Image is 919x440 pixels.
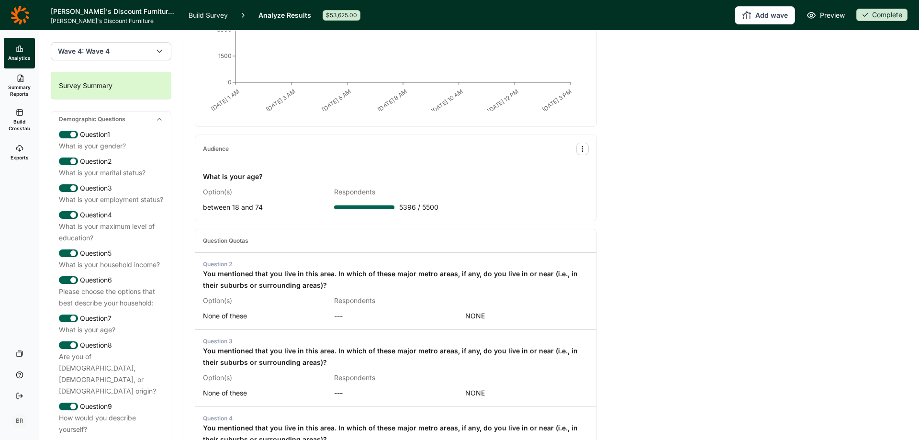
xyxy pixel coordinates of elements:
div: Question 3 [203,338,589,345]
span: NONE [465,387,589,399]
span: 5396 / 5500 [399,202,438,213]
div: Question 2 [59,156,163,167]
span: Summary Reports [8,84,31,97]
div: What is your marital status? [59,167,163,179]
text: [DATE] 3 AM [265,88,297,113]
div: Question Quotas [203,237,248,245]
span: None of these [203,389,247,397]
span: Analytics [8,55,31,61]
span: between 18 and 74 [203,203,263,211]
span: [PERSON_NAME]'s Discount Furniture [51,17,177,25]
div: Question 4 [203,415,589,422]
div: $53,625.00 [323,10,360,21]
tspan: 3000 [217,26,232,33]
span: Preview [820,10,845,21]
button: Wave 4: Wave 4 [51,42,171,60]
div: Question 6 [59,274,163,286]
button: Audience Options [576,143,589,155]
span: Build Crosstab [8,118,31,132]
div: What is your age? [203,171,263,182]
div: Question 9 [59,401,163,412]
tspan: 0 [228,79,232,86]
div: Respondents [334,186,458,198]
div: Question 4 [59,209,163,221]
div: Survey Summary [51,72,171,99]
div: How would you describe yourself? [59,412,163,435]
text: [DATE] 5 AM [320,88,352,113]
div: --- [334,310,458,322]
div: --- [334,387,458,399]
span: None of these [203,312,247,320]
div: Option(s) [203,295,326,306]
div: Question 1 [59,129,163,140]
button: Add wave [735,6,795,24]
span: Exports [11,154,29,161]
a: Exports [4,137,35,168]
div: What is your household income? [59,259,163,271]
a: Summary Reports [4,68,35,103]
div: What is your maximum level of education? [59,221,163,244]
text: [DATE] 8 AM [376,88,408,113]
button: Complete [856,9,908,22]
div: What is your age? [59,324,163,336]
a: Build Crosstab [4,103,35,137]
div: You mentioned that you live in this area. In which of these major metro areas, if any, do you liv... [203,268,589,291]
text: [DATE] 10 AM [430,88,464,114]
div: Please choose the options that best describe your household: [59,286,163,309]
div: What is your employment status? [59,194,163,205]
div: Option(s) [203,186,326,198]
span: NONE [465,310,589,322]
text: [DATE] 12 PM [486,88,520,114]
div: Question 2 [203,260,589,268]
text: [DATE] 3 PM [541,88,573,113]
a: Preview [807,10,845,21]
div: Respondents [334,372,458,384]
div: Respondents [334,295,458,306]
div: You mentioned that you live in this area. In which of these major metro areas, if any, do you liv... [203,345,589,368]
div: Demographic Questions [51,112,171,127]
div: Are you of [DEMOGRAPHIC_DATA], [DEMOGRAPHIC_DATA], or [DEMOGRAPHIC_DATA] origin? [59,351,163,397]
div: Option(s) [203,372,326,384]
div: BR [12,413,27,429]
tspan: 1500 [218,52,232,59]
div: Complete [856,9,908,21]
div: What is your gender? [59,140,163,152]
h1: [PERSON_NAME]'s Discount Furniture Ad & Brand Tracking [51,6,177,17]
div: Audience [203,145,229,153]
a: Analytics [4,38,35,68]
span: Wave 4: Wave 4 [58,46,110,56]
text: [DATE] 1 AM [210,88,241,113]
div: Question 3 [59,182,163,194]
div: Question 7 [59,313,163,324]
div: Question 8 [59,339,163,351]
div: Question 5 [59,248,163,259]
